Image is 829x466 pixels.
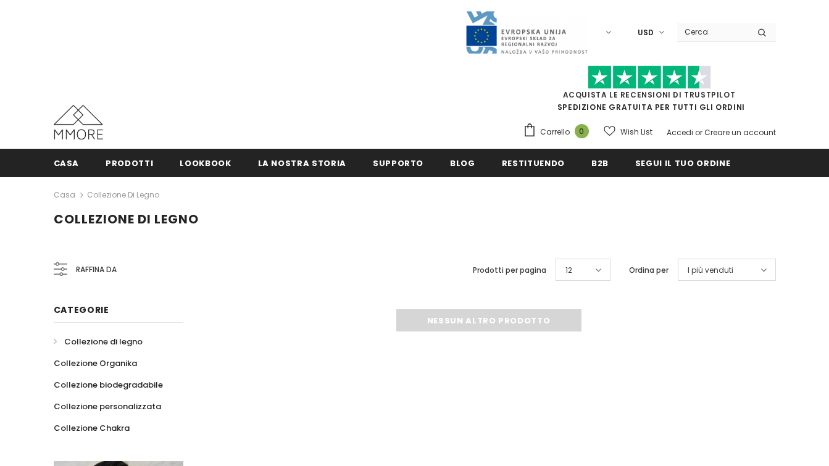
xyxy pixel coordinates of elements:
a: Lookbook [180,149,231,177]
span: Collezione di legno [64,336,143,347]
span: 0 [575,124,589,138]
span: Collezione biodegradabile [54,379,163,391]
a: Collezione di legno [87,189,159,200]
span: 12 [565,264,572,277]
span: Restituendo [502,157,565,169]
a: B2B [591,149,609,177]
a: Acquista le recensioni di TrustPilot [563,89,736,100]
span: Lookbook [180,157,231,169]
span: Segui il tuo ordine [635,157,730,169]
span: B2B [591,157,609,169]
a: Accedi [667,127,693,138]
span: USD [638,27,654,39]
span: Wish List [620,126,652,138]
a: Carrello 0 [523,123,595,141]
a: Blog [450,149,475,177]
span: Collezione Chakra [54,422,130,434]
label: Ordina per [629,264,669,277]
span: Collezione Organika [54,357,137,369]
a: Collezione biodegradabile [54,374,163,396]
span: Casa [54,157,80,169]
a: Restituendo [502,149,565,177]
span: Blog [450,157,475,169]
span: Collezione di legno [54,210,199,228]
a: Collezione personalizzata [54,396,161,417]
span: or [695,127,702,138]
span: La nostra storia [258,157,346,169]
label: Prodotti per pagina [473,264,546,277]
a: Javni Razpis [465,27,588,37]
input: Search Site [677,23,748,41]
a: Wish List [604,121,652,143]
span: Carrello [540,126,570,138]
a: Creare un account [704,127,776,138]
a: Collezione Organika [54,352,137,374]
span: Categorie [54,304,109,316]
span: Prodotti [106,157,153,169]
span: supporto [373,157,423,169]
img: Javni Razpis [465,10,588,55]
a: Collezione di legno [54,331,143,352]
a: La nostra storia [258,149,346,177]
span: Raffina da [76,263,117,277]
a: Prodotti [106,149,153,177]
a: Segui il tuo ordine [635,149,730,177]
a: supporto [373,149,423,177]
a: Casa [54,149,80,177]
img: Casi MMORE [54,105,103,139]
a: Casa [54,188,75,202]
a: Collezione Chakra [54,417,130,439]
img: Fidati di Pilot Stars [588,65,711,89]
span: SPEDIZIONE GRATUITA PER TUTTI GLI ORDINI [523,71,776,112]
span: I più venduti [688,264,733,277]
span: Collezione personalizzata [54,401,161,412]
